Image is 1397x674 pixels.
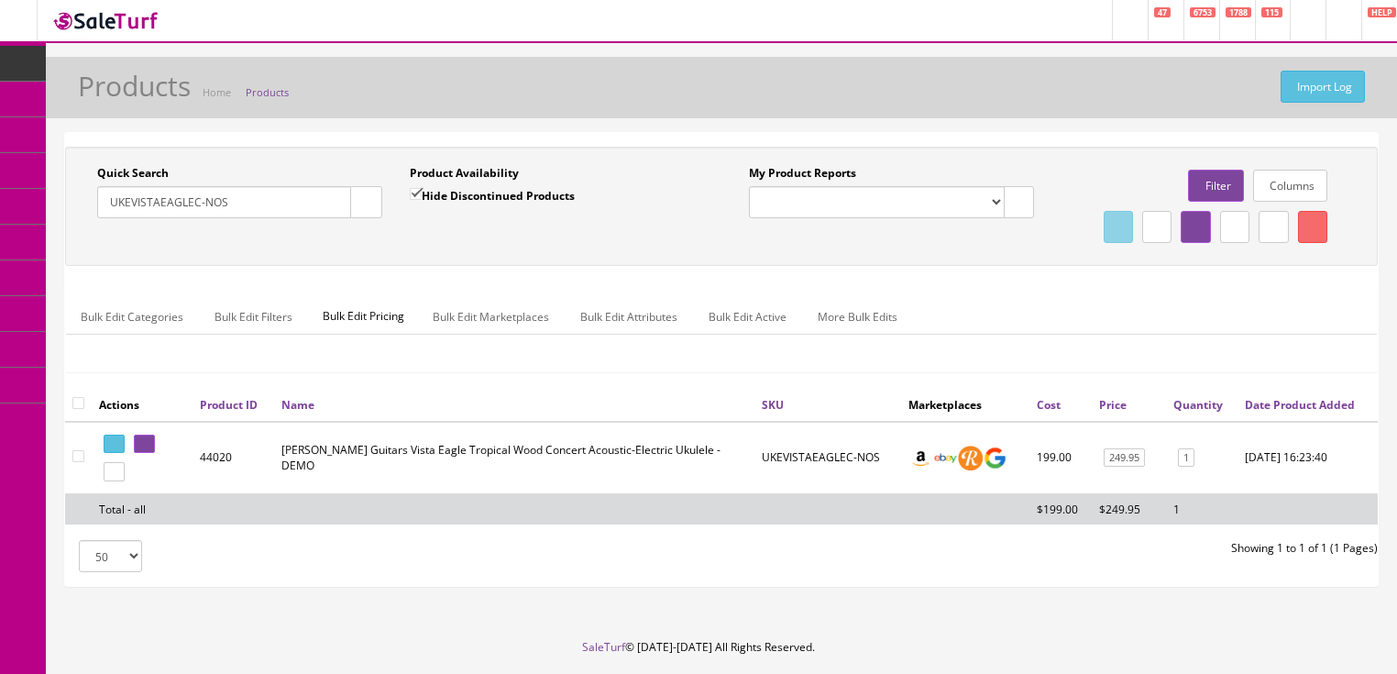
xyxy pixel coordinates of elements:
img: ebay [933,446,958,470]
label: Quick Search [97,165,169,182]
th: Marketplaces [901,388,1029,421]
span: Bulk Edit Pricing [309,299,418,334]
span: 47 [1154,7,1171,17]
h1: Products [78,71,191,101]
a: Columns [1253,170,1327,202]
a: Import Log [1281,71,1365,103]
a: Bulk Edit Active [694,299,801,335]
a: 249.95 [1104,448,1145,468]
a: Cost [1037,397,1061,413]
a: Product ID [200,397,258,413]
img: google_shopping [983,446,1007,470]
th: Actions [92,388,192,421]
img: amazon [908,446,933,470]
a: Filter [1188,170,1243,202]
a: SaleTurf [582,639,625,655]
span: 6753 [1190,7,1215,17]
a: Bulk Edit Attributes [566,299,692,335]
a: Bulk Edit Categories [66,299,198,335]
a: Quantity [1173,397,1223,413]
label: My Product Reports [749,165,856,182]
td: 1 [1166,493,1237,525]
td: Luna Guitars Vista Eagle Tropical Wood Concert Acoustic-Electric Ukulele - DEMO [274,422,754,494]
td: 2025-09-23 16:23:40 [1237,422,1378,494]
td: $199.00 [1029,493,1092,525]
a: SKU [762,397,784,413]
a: Price [1099,397,1127,413]
span: HELP [1368,7,1396,17]
a: More Bulk Edits [803,299,912,335]
img: reverb [958,446,983,470]
td: 44020 [192,422,274,494]
td: UKEVISTAEAGLEC-NOS [754,422,901,494]
a: Bulk Edit Filters [200,299,307,335]
a: Date Product Added [1245,397,1355,413]
div: Showing 1 to 1 of 1 (1 Pages) [721,540,1391,557]
label: Hide Discontinued Products [410,186,575,204]
a: 1 [1178,448,1194,468]
a: Bulk Edit Marketplaces [418,299,564,335]
input: Search [97,186,351,218]
td: Total - all [92,493,192,525]
img: SaleTurf [51,8,161,33]
label: Product Availability [410,165,519,182]
a: Products [246,85,289,99]
td: $249.95 [1092,493,1166,525]
span: 115 [1261,7,1282,17]
span: 1788 [1226,7,1251,17]
td: 199.00 [1029,422,1092,494]
a: Home [203,85,231,99]
input: Hide Discontinued Products [410,188,422,200]
a: Name [281,397,314,413]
